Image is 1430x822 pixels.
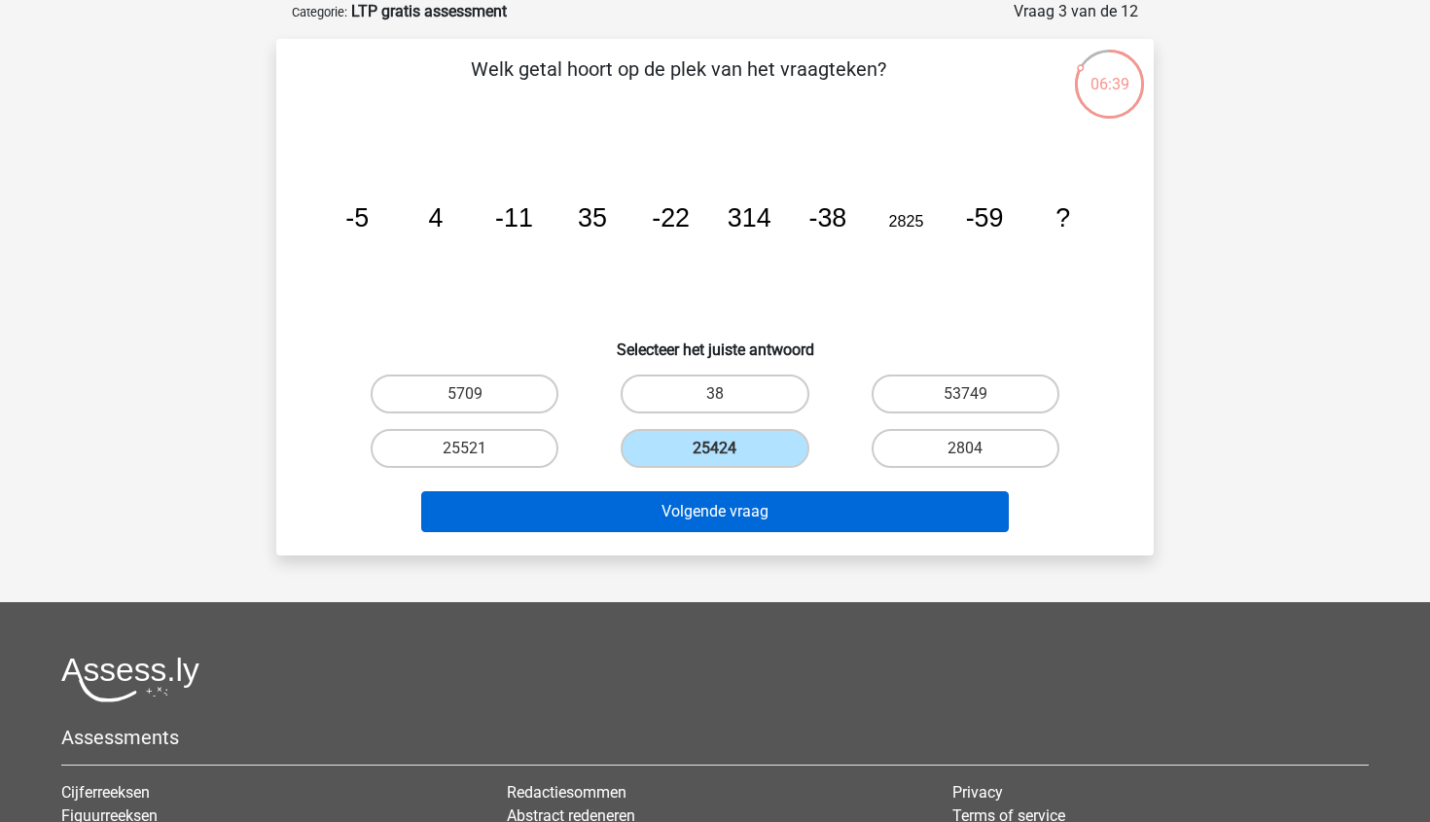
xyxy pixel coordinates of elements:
tspan: 4 [428,203,443,232]
h6: Selecteer het juiste antwoord [307,325,1123,359]
tspan: -22 [652,203,690,232]
tspan: -11 [495,203,533,232]
h5: Assessments [61,726,1369,749]
small: Categorie: [292,5,347,19]
label: 2804 [872,429,1059,468]
a: Privacy [952,783,1003,802]
tspan: ? [1055,203,1070,232]
tspan: 314 [728,203,771,232]
label: 25424 [621,429,808,468]
div: 06:39 [1073,48,1146,96]
img: Assessly logo [61,657,199,702]
label: 25521 [371,429,558,468]
tspan: -5 [345,203,369,232]
strong: LTP gratis assessment [351,2,507,20]
label: 38 [621,375,808,413]
a: Redactiesommen [507,783,626,802]
tspan: 35 [578,203,607,232]
p: Welk getal hoort op de plek van het vraagteken? [307,54,1050,113]
a: Cijferreeksen [61,783,150,802]
tspan: -38 [808,203,846,232]
label: 53749 [872,375,1059,413]
tspan: 2825 [889,212,924,230]
label: 5709 [371,375,558,413]
button: Volgende vraag [421,491,1010,532]
tspan: -59 [966,203,1004,232]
